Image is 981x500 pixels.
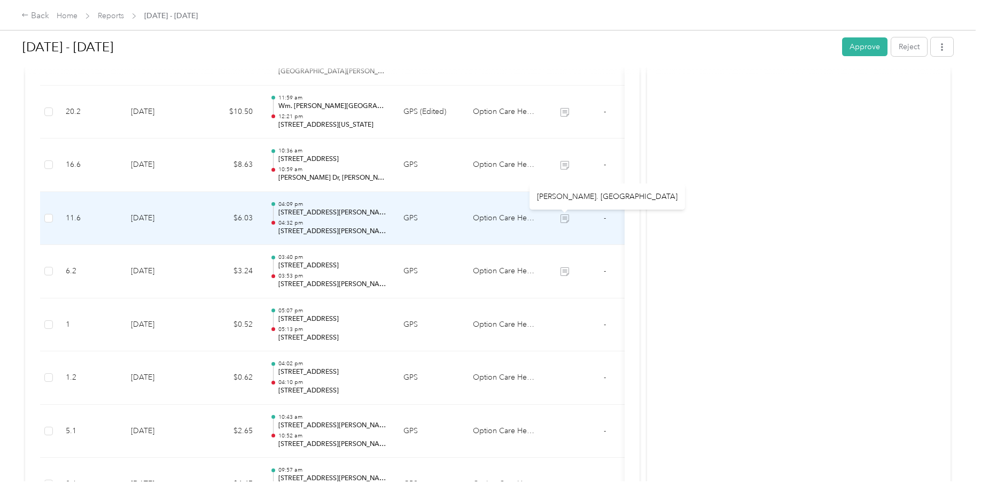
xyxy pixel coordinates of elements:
[530,183,685,210] div: [PERSON_NAME]. [GEOGRAPHIC_DATA]
[278,166,386,173] p: 10:59 am
[278,272,386,280] p: 03:53 pm
[278,326,386,333] p: 05:13 pm
[464,298,544,352] td: Option Care Health
[57,139,122,192] td: 16.6
[278,227,386,236] p: [STREET_ADDRESS][PERSON_NAME]
[197,245,261,298] td: $3.24
[278,333,386,343] p: [STREET_ADDRESS]
[604,479,606,488] span: -
[395,86,464,139] td: GPS (Edited)
[278,208,386,218] p: [STREET_ADDRESS][PERSON_NAME]
[278,314,386,324] p: [STREET_ADDRESS]
[604,213,606,222] span: -
[57,192,122,245] td: 11.6
[122,86,197,139] td: [DATE]
[57,11,77,20] a: Home
[197,86,261,139] td: $10.50
[98,11,124,20] a: Reports
[395,192,464,245] td: GPS
[395,245,464,298] td: GPS
[464,405,544,458] td: Option Care Health
[278,432,386,440] p: 10:52 am
[57,86,122,139] td: 20.2
[278,261,386,271] p: [STREET_ADDRESS]
[278,201,386,208] p: 04:09 pm
[278,360,386,367] p: 04:02 pm
[278,466,386,474] p: 09:57 am
[604,160,606,169] span: -
[144,10,198,21] span: [DATE] - [DATE]
[464,245,544,298] td: Option Care Health
[197,405,261,458] td: $2.65
[278,280,386,289] p: [STREET_ADDRESS][PERSON_NAME]
[278,173,386,183] p: [PERSON_NAME] Dr, [PERSON_NAME][GEOGRAPHIC_DATA], [GEOGRAPHIC_DATA], [GEOGRAPHIC_DATA]
[604,426,606,435] span: -
[197,192,261,245] td: $6.03
[21,10,49,22] div: Back
[278,147,386,155] p: 10:36 am
[57,405,122,458] td: 5.1
[464,86,544,139] td: Option Care Health
[891,37,927,56] button: Reject
[842,37,887,56] button: Approve
[278,155,386,164] p: [STREET_ADDRESS]
[57,298,122,352] td: 1
[395,298,464,352] td: GPS
[604,320,606,329] span: -
[278,413,386,421] p: 10:43 am
[197,351,261,405] td: $0.62
[395,351,464,405] td: GPS
[921,440,981,500] iframe: Everlance-gr Chat Button Frame
[278,421,386,430] p: [STREET_ADDRESS][PERSON_NAME]
[604,266,606,275] span: -
[278,253,386,261] p: 03:40 pm
[57,245,122,298] td: 6.2
[278,474,386,483] p: [STREET_ADDRESS][PERSON_NAME]
[278,379,386,386] p: 04:10 pm
[57,351,122,405] td: 1.2
[604,373,606,382] span: -
[22,34,835,60] h1: Sep 1 - 30, 2025
[278,120,386,130] p: [STREET_ADDRESS][US_STATE]
[122,139,197,192] td: [DATE]
[278,440,386,449] p: [STREET_ADDRESS][PERSON_NAME]
[197,298,261,352] td: $0.52
[197,139,261,192] td: $8.63
[122,192,197,245] td: [DATE]
[278,94,386,102] p: 11:59 am
[604,107,606,116] span: -
[464,351,544,405] td: Option Care Health
[278,367,386,377] p: [STREET_ADDRESS]
[464,192,544,245] td: Option Care Health
[395,139,464,192] td: GPS
[395,405,464,458] td: GPS
[464,139,544,192] td: Option Care Health
[122,298,197,352] td: [DATE]
[122,351,197,405] td: [DATE]
[122,405,197,458] td: [DATE]
[278,386,386,396] p: [STREET_ADDRESS]
[278,219,386,227] p: 04:32 pm
[122,245,197,298] td: [DATE]
[278,102,386,111] p: Wm. [PERSON_NAME][GEOGRAPHIC_DATA][PERSON_NAME], [STREET_ADDRESS]
[278,113,386,120] p: 12:21 pm
[278,307,386,314] p: 05:07 pm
